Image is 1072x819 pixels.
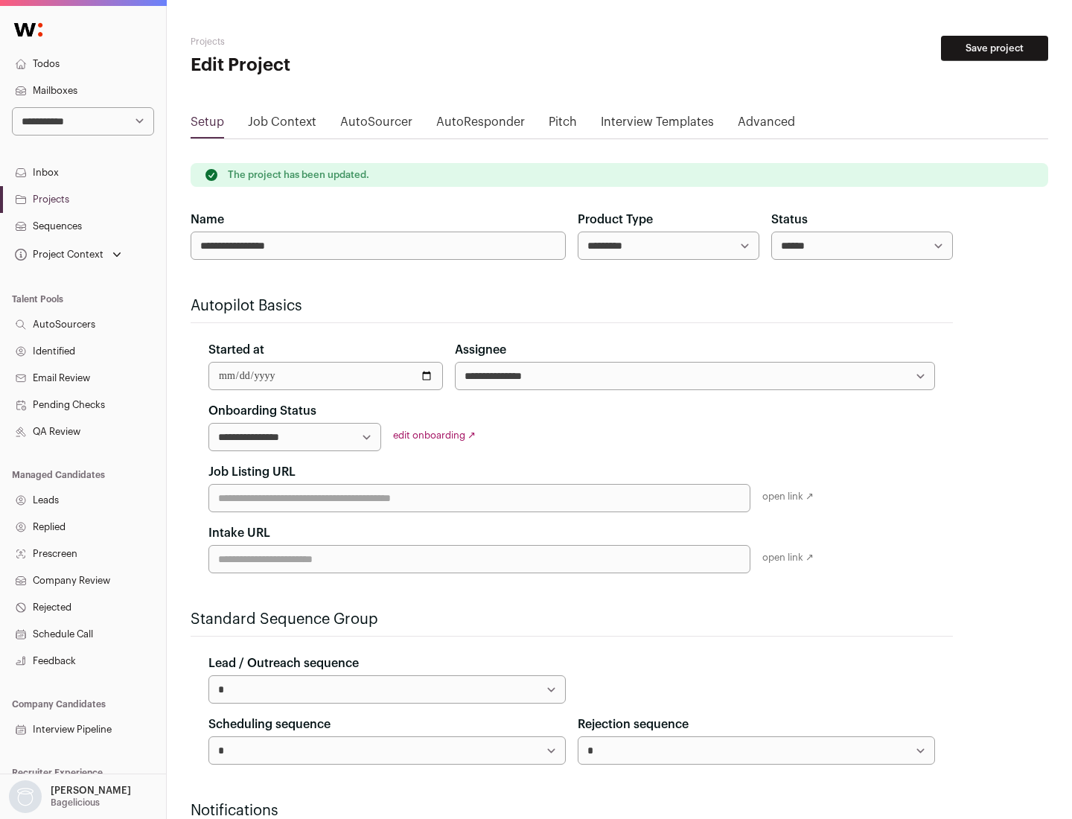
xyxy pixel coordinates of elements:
a: Interview Templates [601,113,714,137]
label: Assignee [455,341,506,359]
p: The project has been updated. [228,169,369,181]
a: Job Context [248,113,316,137]
p: Bagelicious [51,797,100,809]
label: Intake URL [208,524,270,542]
label: Job Listing URL [208,463,296,481]
button: Save project [941,36,1048,61]
img: Wellfound [6,15,51,45]
img: nopic.png [9,780,42,813]
a: AutoSourcer [340,113,412,137]
button: Open dropdown [6,780,134,813]
label: Rejection sequence [578,716,689,733]
label: Started at [208,341,264,359]
h2: Standard Sequence Group [191,609,953,630]
label: Onboarding Status [208,402,316,420]
a: Setup [191,113,224,137]
a: AutoResponder [436,113,525,137]
label: Lead / Outreach sequence [208,654,359,672]
div: Project Context [12,249,103,261]
p: [PERSON_NAME] [51,785,131,797]
button: Open dropdown [12,244,124,265]
label: Scheduling sequence [208,716,331,733]
a: Pitch [549,113,577,137]
label: Status [771,211,808,229]
a: edit onboarding ↗ [393,430,476,440]
a: Advanced [738,113,795,137]
label: Product Type [578,211,653,229]
h1: Edit Project [191,54,476,77]
h2: Autopilot Basics [191,296,953,316]
h2: Projects [191,36,476,48]
label: Name [191,211,224,229]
